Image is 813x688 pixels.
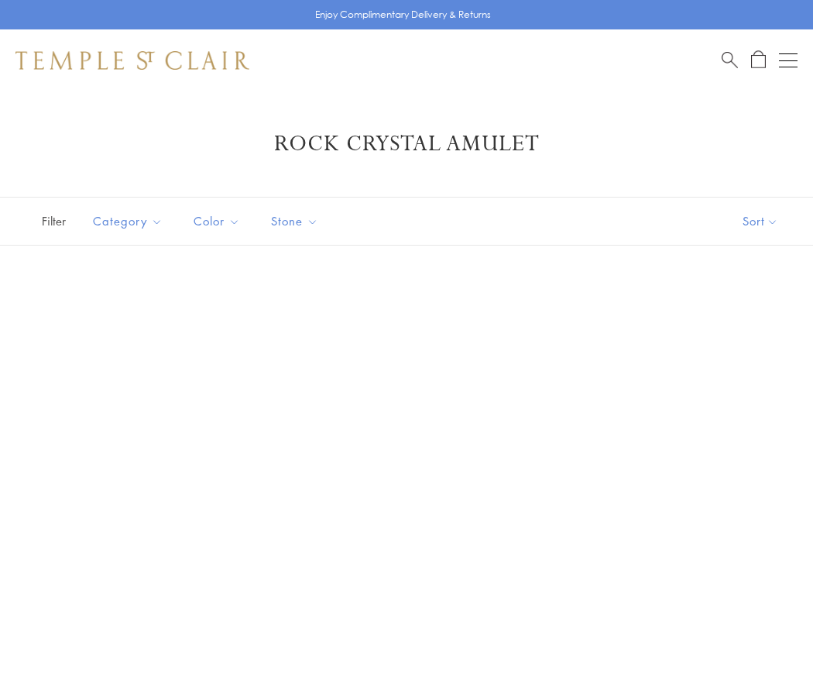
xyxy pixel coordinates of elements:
[85,212,174,231] span: Category
[263,212,330,231] span: Stone
[182,204,252,239] button: Color
[779,51,798,70] button: Open navigation
[315,7,491,22] p: Enjoy Complimentary Delivery & Returns
[15,51,249,70] img: Temple St. Clair
[186,212,252,231] span: Color
[751,50,766,70] a: Open Shopping Bag
[81,204,174,239] button: Category
[722,50,738,70] a: Search
[259,204,330,239] button: Stone
[708,198,813,245] button: Show sort by
[39,130,774,158] h1: Rock Crystal Amulet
